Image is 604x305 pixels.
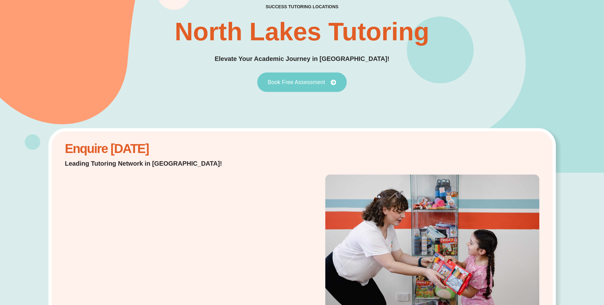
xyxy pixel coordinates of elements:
[175,19,429,44] h1: North Lakes Tutoring
[257,72,347,92] a: Book Free Assessment
[65,145,238,153] h2: Enquire [DATE]
[268,79,325,85] span: Book Free Assessment
[65,159,238,168] p: Leading Tutoring Network in [GEOGRAPHIC_DATA]!
[499,233,604,305] iframe: Chat Widget
[215,54,389,64] p: Elevate Your Academic Journey in [GEOGRAPHIC_DATA]!
[266,4,339,10] h2: success tutoring locations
